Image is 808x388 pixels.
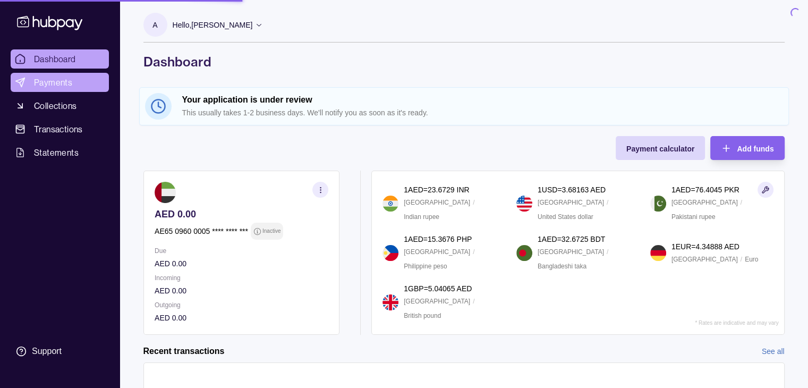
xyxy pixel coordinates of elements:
[516,245,532,261] img: bd
[538,260,586,272] p: Bangladeshi taka
[671,254,738,265] p: [GEOGRAPHIC_DATA]
[155,182,176,203] img: ae
[404,260,447,272] p: Philippine peso
[34,53,76,65] span: Dashboard
[32,345,62,357] div: Support
[11,120,109,139] a: Transactions
[607,197,608,208] p: /
[671,184,739,196] p: 1 AED = 76.4045 PKR
[671,211,716,223] p: Pakistani rupee
[404,197,470,208] p: [GEOGRAPHIC_DATA]
[538,184,606,196] p: 1 USD = 3.68163 AED
[382,196,398,212] img: in
[34,99,76,112] span: Collections
[538,246,604,258] p: [GEOGRAPHIC_DATA]
[650,196,666,212] img: pk
[538,197,604,208] p: [GEOGRAPHIC_DATA]
[155,285,328,297] p: AED 0.00
[671,197,738,208] p: [GEOGRAPHIC_DATA]
[616,136,705,160] button: Payment calculator
[11,340,109,362] a: Support
[173,19,253,31] p: Hello, [PERSON_NAME]
[404,184,469,196] p: 1 AED = 23.6729 INR
[382,294,398,310] img: gb
[34,123,83,136] span: Transactions
[143,345,225,357] h2: Recent transactions
[34,76,72,89] span: Payments
[382,245,398,261] img: ph
[404,283,472,294] p: 1 GBP = 5.04065 AED
[404,211,439,223] p: Indian rupee
[473,246,474,258] p: /
[741,254,742,265] p: /
[262,225,280,237] p: Inactive
[516,196,532,212] img: us
[155,299,328,311] p: Outgoing
[182,107,783,119] p: This usually takes 1-2 business days. We'll notify you as soon as it's ready.
[473,296,474,307] p: /
[737,145,773,153] span: Add funds
[404,233,472,245] p: 1 AED = 15.3676 PHP
[155,245,328,257] p: Due
[143,53,785,70] h1: Dashboard
[155,258,328,269] p: AED 0.00
[695,320,778,326] p: * Rates are indicative and may vary
[155,272,328,284] p: Incoming
[11,96,109,115] a: Collections
[762,345,785,357] a: See all
[404,246,470,258] p: [GEOGRAPHIC_DATA]
[182,94,783,106] h2: Your application is under review
[710,136,784,160] button: Add funds
[741,197,742,208] p: /
[404,296,470,307] p: [GEOGRAPHIC_DATA]
[155,312,328,324] p: AED 0.00
[11,49,109,69] a: Dashboard
[155,208,328,220] p: AED 0.00
[11,143,109,162] a: Statements
[404,310,441,322] p: British pound
[538,233,605,245] p: 1 AED = 32.6725 BDT
[11,73,109,92] a: Payments
[152,19,157,31] p: A
[626,145,694,153] span: Payment calculator
[473,197,474,208] p: /
[745,254,758,265] p: Euro
[34,146,79,159] span: Statements
[607,246,608,258] p: /
[650,245,666,261] img: de
[671,241,739,252] p: 1 EUR = 4.34888 AED
[538,211,593,223] p: United States dollar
